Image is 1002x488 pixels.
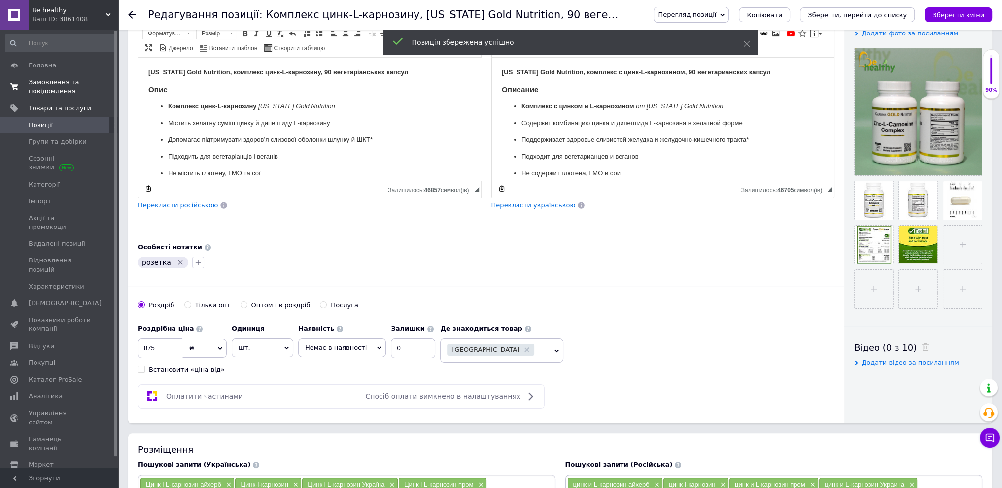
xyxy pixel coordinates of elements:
a: Вставити/Редагувати посилання (Ctrl+L) [759,28,769,39]
h1: Редагування позиції: Комплекс цинк-L-карнозину, California Gold Nutrition, 90 вегетаріанських капсул [148,9,715,21]
span: Додати фото за посиланням [862,30,958,37]
span: [GEOGRAPHIC_DATA] [452,346,519,353]
i: Зберегти зміни [933,11,984,19]
a: Вставити іконку [797,28,808,39]
span: цинк и L-карнозин Украина [825,481,904,488]
strong: [US_STATE] Gold Nutrition, комплекс цинк-L-карнозину, 90 вегетаріанських капсул [10,11,270,18]
span: 46705 [777,187,794,194]
span: цинк и L-карнозин айхерб [573,481,650,488]
iframe: Редактор, A238DB38-6F3C-49DA-96CE-BA905DCEDBF5 [138,58,481,181]
a: Розмір [196,28,236,39]
span: 46857 [424,187,440,194]
button: Зберегти, перейти до списку [800,7,915,22]
strong: Описание [10,28,46,36]
button: Чат з покупцем [980,428,1000,448]
em: от [US_STATE] Gold Nutrition [144,45,231,52]
div: Встановити «ціна від» [149,365,225,374]
span: розетка [142,259,171,266]
strong: Комплекс цинк-L-карнозину [30,45,118,52]
a: Джерело [158,42,195,53]
span: Гаманець компанії [29,435,91,453]
button: Копіювати [739,7,790,22]
div: Розміщення [138,443,982,455]
span: Товари та послуги [29,104,91,113]
span: Цинк і L-карнозин пром [404,481,474,488]
span: Потягніть для зміни розмірів [827,187,832,192]
span: Перекласти російською [138,201,218,209]
span: Розмір [197,28,226,39]
b: Особисті нотатки [138,243,202,251]
a: Вставити повідомлення [809,28,823,39]
p: Не містить глютену, ГМО та сої [30,111,313,121]
span: Відновлення позицій [29,256,91,274]
span: Цинк і L-карнозин Україна [308,481,384,488]
em: [US_STATE] Gold Nutrition [120,45,197,52]
span: шт. [232,338,293,357]
span: ₴ [189,344,194,352]
span: Оплатити частинами [166,392,243,400]
span: Каталог ProSale [29,375,82,384]
span: Be healthy [32,6,106,15]
span: Групи та добірки [29,137,87,146]
a: Вставити/видалити маркований список [313,28,324,39]
span: Потягніть для зміни розмірів [474,187,479,192]
span: Перегляд позиції [658,11,716,18]
p: Подходит для вегетарианцев и веганов [30,94,313,104]
span: Замовлення та повідомлення [29,78,91,96]
b: Де знаходиться товар [440,325,522,332]
a: Видалити форматування [275,28,286,39]
span: Цинк-l-карнозин [241,481,288,488]
div: Роздріб [149,301,174,310]
svg: Видалити мітку [176,259,184,266]
a: Максимізувати [143,42,154,53]
span: Видалені позиції [29,239,85,248]
p: Содержит комбинацию цинка и дипептида L-карнозина в хелатной форме [30,61,313,71]
span: Відгуки [29,342,54,351]
a: Вставити шаблон [199,42,259,53]
p: Допомагає підтримувати здоров’я слизової оболонки шлунку й ШКТ* [30,77,313,88]
a: Підкреслений (Ctrl+U) [263,28,274,39]
span: Головна [29,61,56,70]
a: Курсив (Ctrl+I) [251,28,262,39]
a: По лівому краю [328,28,339,39]
div: Позиція збережена успішно [412,37,719,47]
span: Позиції [29,121,53,130]
span: Покупці [29,358,55,367]
span: Сезонні знижки [29,154,91,172]
strong: [US_STATE] Gold Nutrition, комплекс с цинк-L-карнозином, 90 вегетарианских капсул [10,11,279,18]
strong: Комплекс с цинком и L-карнозином [30,45,142,52]
a: Зробити резервну копію зараз [496,183,507,194]
a: Вставити/видалити нумерований список [302,28,312,39]
input: Пошук [5,34,116,52]
a: По центру [340,28,351,39]
p: Поддерживает здоровье слизистой желудка и желудочно-кишечного тракта* [30,77,313,88]
span: Цинк і L-карнозин айхерб [146,481,221,488]
div: Повернутися назад [128,11,136,19]
div: 90% [983,87,999,94]
span: Характеристики [29,282,84,291]
span: Категорії [29,180,60,189]
span: Пошукові запити (Російська) [565,461,673,468]
div: 90% Якість заповнення [983,49,1000,99]
b: Залишки [391,325,424,332]
span: Аналітика [29,392,63,401]
strong: Опис [10,28,29,36]
span: Імпорт [29,197,51,206]
a: Додати відео з YouTube [785,28,796,39]
div: Тільки опт [195,301,231,310]
b: Наявність [298,325,334,332]
a: Форматування [142,28,193,39]
span: Пошукові запити (Українська) [138,461,250,468]
div: Оптом і в роздріб [251,301,311,310]
a: Зробити резервну копію зараз [143,183,154,194]
span: Джерело [167,44,193,53]
div: Послуга [331,301,358,310]
b: Одиниця [232,325,265,332]
input: - [391,338,435,358]
span: Відео (0 з 10) [854,342,917,353]
span: Створити таблицю [272,44,325,53]
span: цинк и L-карнозин пром [735,481,805,488]
span: Акції та промокоди [29,214,91,231]
div: Ваш ID: 3861408 [32,15,118,24]
b: Роздрібна ціна [138,325,194,332]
